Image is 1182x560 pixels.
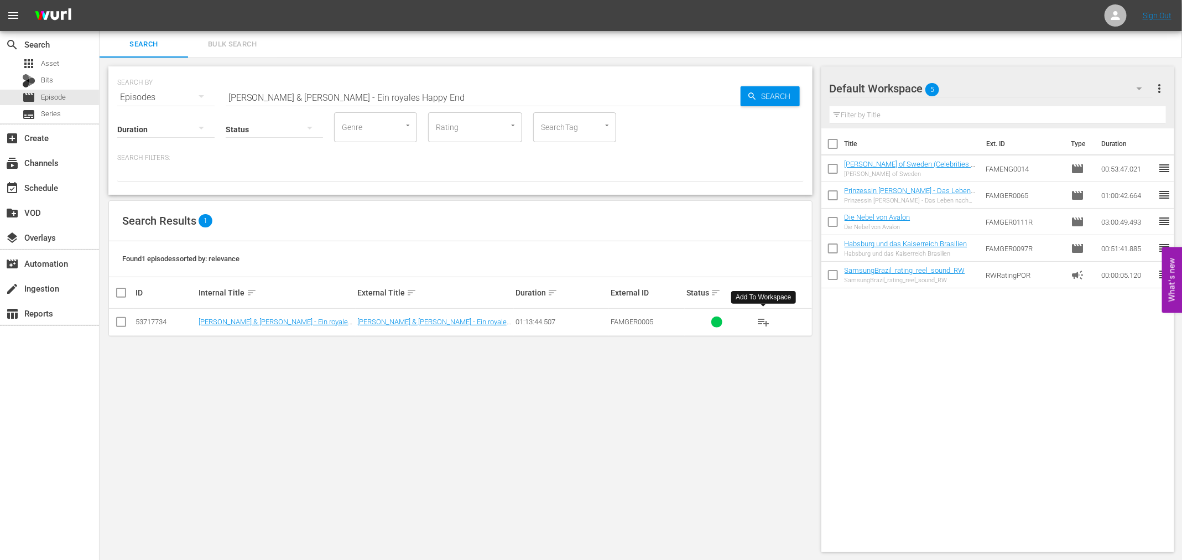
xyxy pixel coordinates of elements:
[22,91,35,104] span: Episode
[1097,262,1158,288] td: 00:00:05.120
[1158,241,1171,255] span: reorder
[981,209,1066,235] td: FAMGER0111R
[22,57,35,70] span: Asset
[27,3,80,29] img: ans4CAIJ8jUAAAAAAAAAAAAAAAAAAAAAAAAgQb4GAAAAAAAAAAAAAAAAAAAAAAAAJMjXAAAAAAAAAAAAAAAAAAAAAAAAgAT5G...
[41,108,61,120] span: Series
[136,318,196,326] div: 53717734
[6,132,19,145] span: Create
[741,86,800,106] button: Search
[6,282,19,295] span: Ingestion
[508,120,518,131] button: Open
[611,288,683,297] div: External ID
[1064,128,1095,159] th: Type
[711,288,721,298] span: sort
[548,288,558,298] span: sort
[1143,11,1171,20] a: Sign Out
[22,108,35,121] span: Series
[1153,82,1166,95] span: more_vert
[1071,242,1084,255] span: Episode
[357,286,512,299] div: External Title
[41,92,66,103] span: Episode
[22,74,35,87] div: Bits
[1071,215,1084,229] span: Episode
[611,318,653,326] span: FAMGER0005
[1071,162,1084,175] span: Episode
[750,309,777,335] button: playlist_add
[1153,75,1166,102] button: more_vert
[981,235,1066,262] td: FAMGER0097R
[516,318,607,326] div: 01:13:44.507
[1097,209,1158,235] td: 03:00:49.493
[6,257,19,271] span: Automation
[736,293,791,302] div: Add To Workspace
[1158,268,1171,281] span: reorder
[1097,182,1158,209] td: 01:00:42.664
[106,38,181,51] span: Search
[980,128,1065,159] th: Ext. ID
[1162,247,1182,313] button: Open Feedback Widget
[845,186,976,220] a: Prinzessin [PERSON_NAME] - Das Leben nach dem [PERSON_NAME] ([PERSON_NAME] - A Life After Death) ...
[1158,215,1171,228] span: reorder
[1158,188,1171,201] span: reorder
[1095,128,1161,159] th: Duration
[1071,268,1084,282] span: Ad
[6,157,19,170] span: Channels
[845,170,977,178] div: [PERSON_NAME] of Sweden
[6,307,19,320] span: Reports
[1158,162,1171,175] span: reorder
[845,240,967,248] a: Habsburg und das Kaiserreich Brasilien
[516,286,607,299] div: Duration
[403,120,413,131] button: Open
[925,78,939,101] span: 5
[686,286,747,299] div: Status
[830,73,1153,104] div: Default Workspace
[122,214,196,227] span: Search Results
[845,197,977,204] div: Prinzessin [PERSON_NAME] - Das Leben nach dem [PERSON_NAME]
[199,318,353,334] a: [PERSON_NAME] & [PERSON_NAME] - Ein royales Happy End
[1071,189,1084,202] span: Episode
[845,250,967,257] div: Habsburg und das Kaiserreich Brasilien
[199,214,212,227] span: 1
[41,75,53,86] span: Bits
[199,286,354,299] div: Internal Title
[247,288,257,298] span: sort
[41,58,59,69] span: Asset
[1097,155,1158,182] td: 00:53:47.021
[845,213,910,221] a: Die Nebel von Avalon
[981,262,1066,288] td: RWRatingPOR
[136,288,196,297] div: ID
[7,9,20,22] span: menu
[981,155,1066,182] td: FAMENG0014
[1097,235,1158,262] td: 00:51:41.885
[845,128,980,159] th: Title
[757,315,770,329] span: playlist_add
[845,266,965,274] a: SamsungBrazil_rating_reel_sound_RW
[6,206,19,220] span: VOD
[6,38,19,51] span: Search
[122,255,239,263] span: Found 1 episodes sorted by: relevance
[757,86,800,106] span: Search
[6,182,19,195] span: Schedule
[117,153,804,163] p: Search Filters:
[407,288,416,298] span: sort
[117,82,215,113] div: Episodes
[845,224,910,231] div: Die Nebel von Avalon
[845,277,965,284] div: SamsungBrazil_rating_reel_sound_RW
[195,38,270,51] span: Bulk Search
[845,160,976,185] a: [PERSON_NAME] of Sweden (Celebrities - [PERSON_NAME] [PERSON_NAME] of Sweden)
[6,231,19,245] span: Overlays
[357,318,511,334] a: [PERSON_NAME] & [PERSON_NAME] - Ein royales Happy End
[981,182,1066,209] td: FAMGER0065
[602,120,612,131] button: Open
